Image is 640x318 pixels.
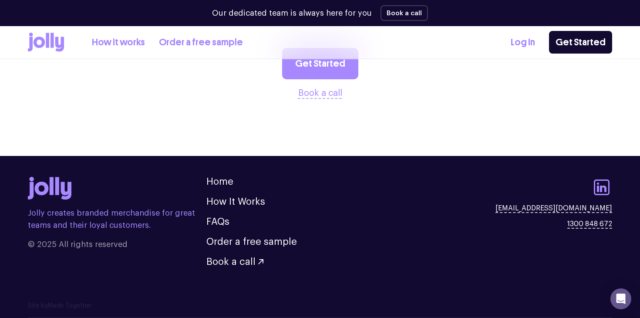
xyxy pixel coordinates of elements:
[495,203,612,213] a: [EMAIL_ADDRESS][DOMAIN_NAME]
[549,31,612,54] a: Get Started
[28,301,612,311] p: Site by
[282,48,358,79] a: Get Started
[206,237,297,247] a: Order a free sample
[511,35,535,50] a: Log In
[206,197,265,206] a: How It Works
[298,86,342,100] button: Book a call
[212,7,372,19] p: Our dedicated team is always here for you
[381,5,428,21] button: Book a call
[206,177,233,186] a: Home
[48,303,92,309] a: Made Together
[610,288,631,309] div: Open Intercom Messenger
[159,35,243,50] a: Order a free sample
[206,257,263,267] button: Book a call
[567,219,612,229] a: 1300 848 672
[206,257,256,267] span: Book a call
[28,207,206,231] p: Jolly creates branded merchandise for great teams and their loyal customers.
[92,35,145,50] a: How it works
[206,217,229,227] a: FAQs
[28,238,206,250] span: © 2025 All rights reserved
